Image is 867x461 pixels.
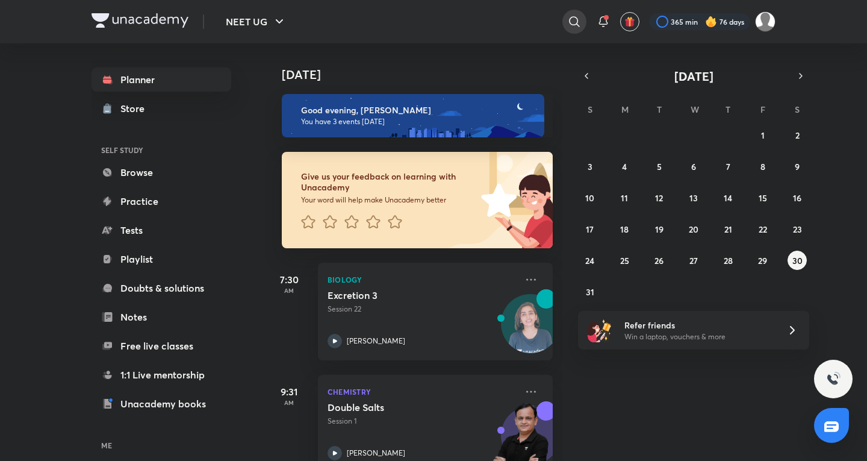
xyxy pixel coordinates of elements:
abbr: August 8, 2025 [760,161,765,172]
a: Notes [92,305,231,329]
abbr: August 20, 2025 [689,224,698,235]
h6: Good evening, [PERSON_NAME] [301,105,533,116]
button: August 15, 2025 [753,188,772,207]
h5: Excretion 3 [328,289,477,301]
abbr: August 24, 2025 [585,255,594,266]
abbr: August 21, 2025 [724,224,732,235]
button: August 21, 2025 [718,219,738,239]
abbr: August 10, 2025 [585,192,594,204]
h5: 7:30 [265,272,313,287]
button: August 2, 2025 [788,125,807,145]
button: August 7, 2025 [718,157,738,176]
abbr: August 27, 2025 [689,255,698,266]
abbr: Tuesday [657,104,662,115]
a: Unacademy books [92,392,231,416]
button: August 13, 2025 [684,188,703,207]
img: ttu [826,372,841,386]
abbr: August 5, 2025 [657,161,662,172]
button: August 16, 2025 [788,188,807,207]
a: Practice [92,189,231,213]
img: Company Logo [92,13,188,28]
button: August 22, 2025 [753,219,772,239]
button: August 18, 2025 [615,219,634,239]
button: August 19, 2025 [650,219,669,239]
abbr: August 12, 2025 [655,192,663,204]
p: Biology [328,272,517,287]
button: August 30, 2025 [788,251,807,270]
button: August 5, 2025 [650,157,669,176]
a: Store [92,96,231,121]
p: Chemistry [328,384,517,399]
img: Kushagra Singh [755,11,775,32]
img: referral [588,318,612,342]
img: feedback_image [440,152,553,248]
abbr: August 30, 2025 [792,255,803,266]
button: August 14, 2025 [718,188,738,207]
abbr: August 22, 2025 [759,224,767,235]
button: August 4, 2025 [615,157,634,176]
button: NEET UG [219,10,294,34]
button: August 1, 2025 [753,125,772,145]
a: Free live classes [92,334,231,358]
button: avatar [620,12,639,31]
abbr: Wednesday [691,104,699,115]
button: August 23, 2025 [788,219,807,239]
h6: Give us your feedback on learning with Unacademy [301,171,477,193]
abbr: August 26, 2025 [654,255,663,266]
abbr: August 13, 2025 [689,192,698,204]
h5: 9:31 [265,384,313,399]
abbr: Sunday [588,104,592,115]
img: streak [705,16,717,28]
p: Session 22 [328,304,517,315]
h6: ME [92,435,231,456]
button: August 28, 2025 [718,251,738,270]
abbr: August 19, 2025 [655,224,663,235]
abbr: August 6, 2025 [691,161,696,172]
img: evening [282,94,544,137]
abbr: August 7, 2025 [726,161,730,172]
abbr: August 17, 2025 [586,224,594,235]
a: Company Logo [92,13,188,31]
h6: Refer friends [624,319,772,331]
button: August 31, 2025 [580,282,600,301]
abbr: August 3, 2025 [588,161,592,172]
button: August 24, 2025 [580,251,600,270]
button: August 27, 2025 [684,251,703,270]
abbr: August 9, 2025 [795,161,800,172]
span: [DATE] [674,68,713,84]
a: Planner [92,67,231,92]
h5: Double Salts [328,401,477,413]
h6: SELF STUDY [92,140,231,160]
abbr: Saturday [795,104,800,115]
button: August 17, 2025 [580,219,600,239]
a: Doubts & solutions [92,276,231,300]
button: August 10, 2025 [580,188,600,207]
button: August 12, 2025 [650,188,669,207]
p: AM [265,287,313,294]
p: [PERSON_NAME] [347,448,405,459]
button: August 9, 2025 [788,157,807,176]
abbr: August 29, 2025 [758,255,767,266]
img: avatar [624,16,635,27]
a: Browse [92,160,231,184]
abbr: August 14, 2025 [724,192,732,204]
button: August 6, 2025 [684,157,703,176]
p: AM [265,399,313,406]
abbr: August 16, 2025 [793,192,801,204]
a: 1:1 Live mentorship [92,363,231,387]
abbr: August 1, 2025 [761,130,765,141]
a: Tests [92,218,231,242]
p: Session 1 [328,416,517,427]
button: August 3, 2025 [580,157,600,176]
abbr: August 25, 2025 [620,255,629,266]
button: August 8, 2025 [753,157,772,176]
abbr: August 28, 2025 [724,255,733,266]
abbr: Monday [621,104,629,115]
button: August 11, 2025 [615,188,634,207]
abbr: August 23, 2025 [793,224,802,235]
p: You have 3 events [DATE] [301,117,533,127]
abbr: August 15, 2025 [759,192,767,204]
p: Your word will help make Unacademy better [301,195,477,205]
h4: [DATE] [282,67,565,82]
button: August 20, 2025 [684,219,703,239]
